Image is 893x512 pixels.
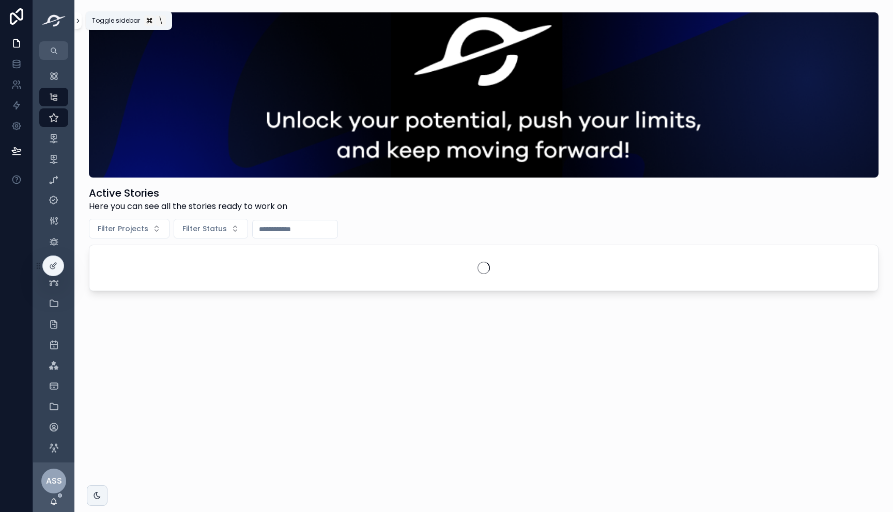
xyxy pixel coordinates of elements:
button: Select Button [89,219,170,238]
span: Here you can see all the stories ready to work on [89,200,287,213]
img: App logo [39,13,68,28]
span: Filter Projects [98,223,148,234]
span: Toggle sidebar [92,17,140,25]
span: ASS [46,475,62,487]
h1: Active Stories [89,186,287,200]
span: Filter Status [182,223,227,234]
button: Select Button [174,219,248,238]
div: scrollable content [33,60,74,462]
span: \ [157,17,165,25]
